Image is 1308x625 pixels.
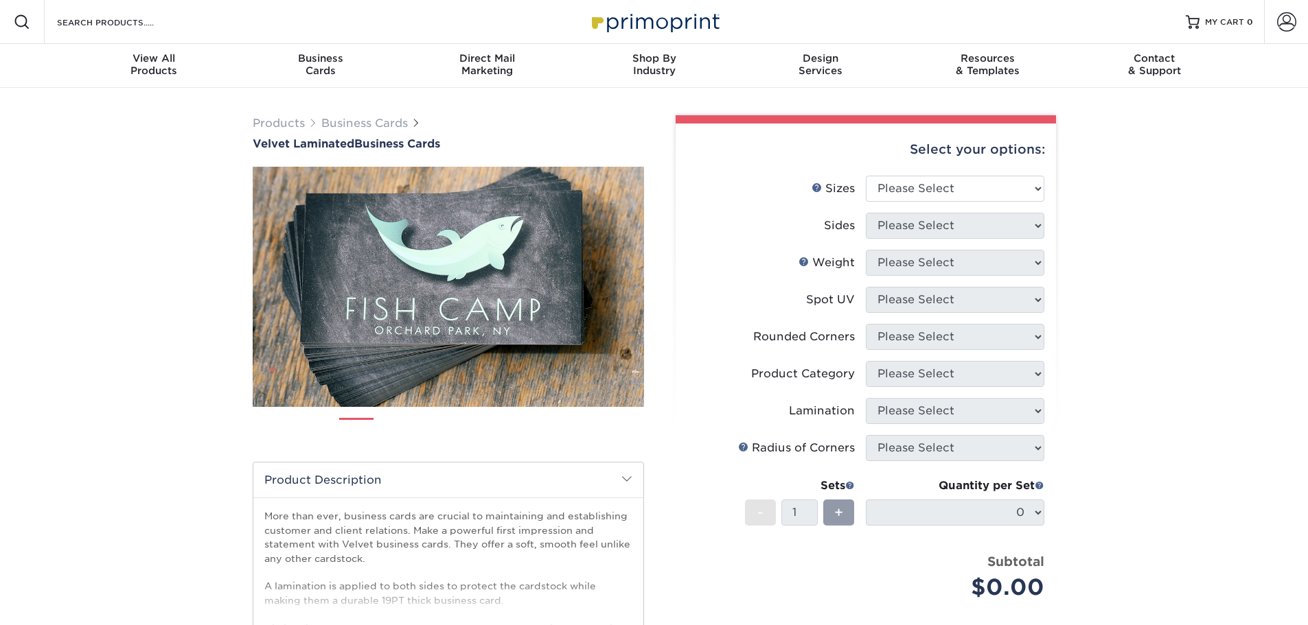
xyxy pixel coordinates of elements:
[237,44,404,88] a: BusinessCards
[253,137,354,150] span: Velvet Laminated
[71,44,238,88] a: View AllProducts
[321,117,408,130] a: Business Cards
[404,44,571,88] a: Direct MailMarketing
[571,52,737,64] span: Shop By
[586,7,723,36] img: Primoprint
[1071,52,1238,77] div: & Support
[753,329,855,345] div: Rounded Corners
[812,180,855,197] div: Sizes
[431,412,466,447] img: Business Cards 03
[737,52,904,77] div: Services
[687,123,1045,176] div: Select your options:
[385,412,420,447] img: Business Cards 02
[237,52,404,77] div: Cards
[789,403,855,419] div: Lamination
[1205,16,1244,28] span: MY CART
[237,52,404,64] span: Business
[904,44,1071,88] a: Resources& Templates
[339,413,374,447] img: Business Cards 01
[824,217,855,234] div: Sides
[404,52,571,77] div: Marketing
[904,52,1071,64] span: Resources
[253,91,644,482] img: Velvet Laminated 01
[866,477,1044,494] div: Quantity per Set
[757,502,764,523] span: -
[71,52,238,77] div: Products
[571,44,737,88] a: Shop ByIndustry
[738,440,855,456] div: Radius of Corners
[523,412,558,447] img: Business Cards 05
[834,502,843,523] span: +
[253,117,305,130] a: Products
[987,554,1044,569] strong: Subtotal
[1071,52,1238,64] span: Contact
[737,44,904,88] a: DesignServices
[1247,17,1253,27] span: 0
[806,292,855,308] div: Spot UV
[404,52,571,64] span: Direct Mail
[477,412,512,447] img: Business Cards 04
[56,14,190,30] input: SEARCH PRODUCTS.....
[745,477,855,494] div: Sets
[1071,44,1238,88] a: Contact& Support
[571,52,737,77] div: Industry
[253,137,644,150] a: Velvet LaminatedBusiness Cards
[71,52,238,64] span: View All
[904,52,1071,77] div: & Templates
[253,137,644,150] h1: Business Cards
[253,462,643,497] h2: Product Description
[737,52,904,64] span: Design
[751,366,855,382] div: Product Category
[799,255,855,271] div: Weight
[876,571,1044,604] div: $0.00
